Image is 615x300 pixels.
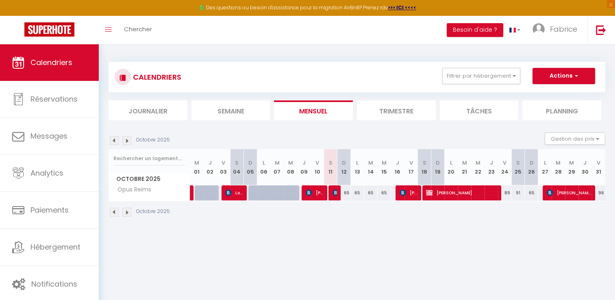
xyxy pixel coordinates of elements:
[124,25,152,33] span: Chercher
[222,159,225,167] abbr: V
[476,159,480,167] abbr: M
[274,100,353,120] li: Mensuel
[431,149,444,185] th: 19
[490,159,493,167] abbr: J
[342,159,346,167] abbr: D
[288,159,293,167] abbr: M
[436,159,440,167] abbr: D
[191,100,270,120] li: Semaine
[422,159,426,167] abbr: S
[498,149,511,185] th: 24
[284,149,297,185] th: 08
[109,173,190,185] span: Octobre 2025
[458,149,471,185] th: 21
[503,159,506,167] abbr: V
[462,159,467,167] abbr: M
[409,159,413,167] abbr: V
[351,149,364,185] th: 13
[263,159,265,167] abbr: L
[31,279,77,289] span: Notifications
[485,149,498,185] th: 23
[248,159,252,167] abbr: D
[302,159,305,167] abbr: J
[297,149,311,185] th: 09
[388,4,416,11] a: >>> ICI <<<<
[498,185,511,200] div: 89
[356,159,359,167] abbr: L
[24,22,74,37] img: Super Booking
[30,168,63,178] span: Analytics
[30,131,67,141] span: Messages
[136,136,170,144] p: Octobre 2025
[190,149,204,185] th: 01
[450,159,452,167] abbr: L
[378,185,391,200] div: 65
[30,242,80,252] span: Hébergement
[538,149,552,185] th: 27
[550,24,577,34] span: Fabrice
[417,149,431,185] th: 18
[400,185,417,200] span: [PERSON_NAME] [PERSON_NAME]
[447,23,503,37] button: Besoin d'aide ?
[337,149,351,185] th: 12
[257,149,270,185] th: 06
[203,149,217,185] th: 02
[131,68,181,86] h3: CALENDRIERS
[364,149,378,185] th: 14
[511,185,525,200] div: 91
[337,185,351,200] div: 65
[351,185,364,200] div: 65
[583,159,587,167] abbr: J
[235,159,239,167] abbr: S
[426,185,498,200] span: [PERSON_NAME]
[378,149,391,185] th: 15
[275,159,280,167] abbr: M
[113,151,185,166] input: Rechercher un logement...
[597,159,600,167] abbr: V
[578,149,592,185] th: 30
[364,185,378,200] div: 65
[217,149,230,185] th: 03
[552,149,565,185] th: 28
[529,159,533,167] abbr: D
[30,94,78,104] span: Réservations
[329,159,332,167] abbr: S
[306,185,324,200] span: [PERSON_NAME]
[525,149,538,185] th: 26
[511,149,525,185] th: 25
[357,100,436,120] li: Trimestre
[522,100,601,120] li: Planning
[270,149,284,185] th: 07
[440,100,519,120] li: Tâches
[404,149,418,185] th: 17
[391,149,404,185] th: 16
[556,159,561,167] abbr: M
[225,185,243,200] span: Lobke Van Avermaet
[565,149,578,185] th: 29
[324,149,337,185] th: 11
[442,68,520,84] button: Filtrer par hébergement
[532,23,545,35] img: ...
[532,68,595,84] button: Actions
[136,208,170,215] p: Octobre 2025
[526,16,587,44] a: ... Fabrice
[569,159,574,167] abbr: M
[110,185,153,194] span: Opus Reims
[545,133,605,145] button: Gestion des prix
[396,159,399,167] abbr: J
[315,159,319,167] abbr: V
[525,185,538,200] div: 65
[596,25,606,35] img: logout
[471,149,485,185] th: 22
[243,149,257,185] th: 05
[332,185,337,200] span: [PERSON_NAME]
[30,205,69,215] span: Paiements
[444,149,458,185] th: 20
[109,100,187,120] li: Journalier
[311,149,324,185] th: 10
[516,159,520,167] abbr: S
[592,185,605,200] div: 96
[230,149,243,185] th: 04
[209,159,212,167] abbr: J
